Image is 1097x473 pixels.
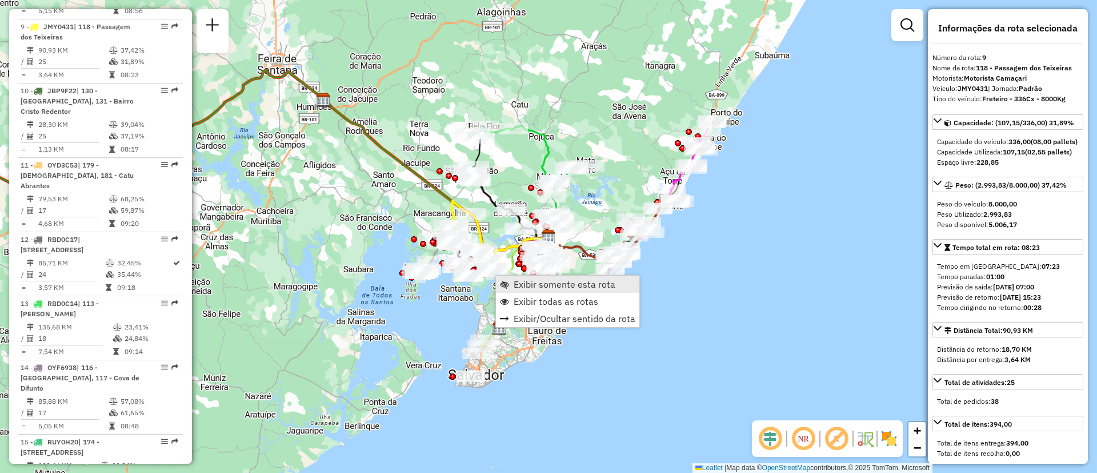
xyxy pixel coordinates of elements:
div: Distância do retorno: [937,344,1079,355]
a: Zoom in [908,422,926,439]
strong: 3,64 KM [1004,355,1031,364]
div: Map data © contributors,© 2025 TomTom, Microsoft [692,463,932,473]
strong: 394,00 [1006,439,1028,447]
strong: [DATE] 15:23 [1000,293,1041,301]
em: Opções [161,87,168,94]
td: 17 [38,407,109,419]
em: Opções [161,23,168,30]
i: Tempo total em rota [113,348,119,355]
span: Exibir todas as rotas [514,297,598,306]
i: % de utilização da cubagem [109,410,118,416]
td: 17 [38,205,109,216]
i: Rota otimizada [173,260,180,267]
i: % de utilização do peso [101,462,109,469]
div: Tempo em [GEOGRAPHIC_DATA]: [937,261,1079,272]
span: | 116 - [GEOGRAPHIC_DATA], 117 - Cova de Difunto [21,363,139,392]
td: 5,05 KM [38,420,109,432]
span: Peso: (2.993,83/8.000,00) 37,42% [955,181,1067,189]
div: Distância Total:90,93 KM [932,340,1083,369]
td: 31,89% [120,56,178,67]
a: Zoom out [908,439,926,456]
span: | Jornada: [988,84,1042,93]
div: Total de itens entrega: [937,438,1079,448]
i: Total de Atividades [27,207,34,214]
span: RBD0C17 [47,235,78,244]
span: Total de atividades: [944,378,1015,387]
img: ZUMPY CATUAMA [531,253,546,268]
div: Tempo paradas: [937,272,1079,282]
i: Distância Total [27,121,34,128]
h4: Informações da rota selecionada [932,23,1083,34]
i: Tempo total em rota [106,284,111,291]
td: / [21,269,26,280]
div: Capacidade: (107,15/336,00) 31,89% [932,132,1083,172]
li: Exibir/Ocultar sentido da rota [496,310,639,327]
td: 85,71 KM [38,257,105,269]
span: 13 - [21,299,99,318]
div: Espaço livre: [937,157,1079,168]
em: Rota exportada [171,161,178,168]
td: / [21,333,26,344]
span: Exibir/Ocultar sentido da rota [514,314,635,323]
td: 90,93 KM [38,45,109,56]
div: Número da rota: [932,53,1083,63]
strong: JMY0431 [958,84,988,93]
span: + [914,423,921,438]
div: Previsão de retorno: [937,292,1079,303]
span: OYF6938 [47,363,77,372]
td: 68,25% [120,193,178,205]
span: Peso do veículo: [937,200,1017,208]
i: Distância Total [27,196,34,202]
td: / [21,56,26,67]
span: Ocultar deslocamento [756,425,784,452]
div: Peso: (2.993,83/8.000,00) 37,42% [932,194,1083,234]
strong: 2.993,83 [983,210,1012,218]
td: 7,54 KM [38,346,113,357]
strong: 394,00 [990,420,1012,428]
td: 28,30 KM [38,119,109,130]
td: 09:20 [120,218,178,229]
em: Opções [161,438,168,445]
td: 3,57 KM [38,282,105,293]
span: Ocultar NR [790,425,817,452]
div: Total de pedidos: [937,396,1079,407]
td: 59,87% [120,205,178,216]
strong: 01:00 [986,272,1004,281]
td: / [21,130,26,142]
div: Peso Utilizado: [937,209,1079,220]
td: 37,42% [120,45,178,56]
i: Total de Atividades [27,133,34,140]
strong: 9 [982,53,986,62]
i: Tempo total em rota [113,7,119,14]
strong: 25 [1007,378,1015,387]
td: 61,65% [120,407,178,419]
i: Tempo total em rota [109,220,115,227]
em: Opções [161,300,168,307]
em: Rota exportada [171,23,178,30]
strong: 5.006,17 [988,220,1017,229]
td: 3,64 KM [38,69,109,81]
td: 85,88 KM [38,396,109,407]
strong: 07:23 [1042,262,1060,271]
strong: Freteiro - 336Cx - 8000Kg [982,94,1066,103]
i: Total de Atividades [27,271,34,278]
td: 08:17 [120,144,178,155]
strong: (08,00 pallets) [1031,137,1078,146]
strong: 336,00 [1008,137,1031,146]
a: Peso: (2.993,83/8.000,00) 37,42% [932,177,1083,192]
div: Total de itens: [944,419,1012,430]
td: = [21,346,26,357]
span: RUY0H20 [47,438,78,446]
strong: Motorista Camaçari [964,74,1027,82]
em: Rota exportada [171,87,178,94]
i: % de utilização da cubagem [113,335,122,342]
span: Exibir rótulo [823,425,850,452]
td: = [21,5,26,17]
td: 24 [38,269,105,280]
div: Peso disponível: [937,220,1079,230]
i: Tempo total em rota [109,423,115,430]
div: Previsão de saída: [937,282,1079,292]
a: Tempo total em rota: 08:23 [932,239,1083,255]
div: Total de itens recolha: [937,448,1079,459]
span: 11 - [21,161,134,190]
